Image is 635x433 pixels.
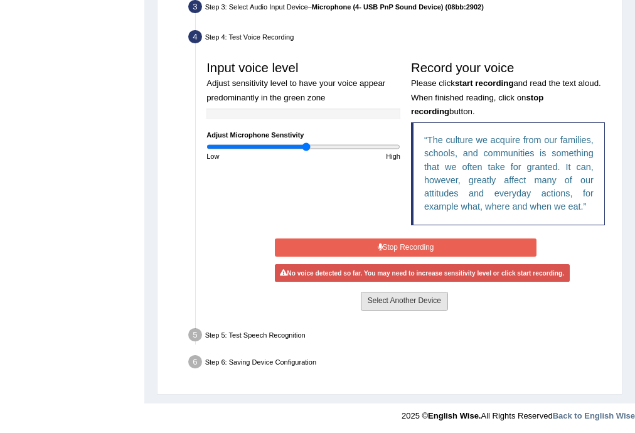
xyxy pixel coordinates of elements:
[455,78,514,88] b: start recording
[428,411,481,420] strong: English Wise.
[553,411,635,420] a: Back to English Wise
[361,292,448,310] button: Select Another Device
[206,61,400,103] h3: Input voice level
[275,238,536,257] button: Stop Recording
[304,151,406,161] div: High
[184,27,617,50] div: Step 4: Test Voice Recording
[411,61,605,117] h3: Record your voice
[201,151,304,161] div: Low
[402,404,635,422] div: 2025 © All Rights Reserved
[308,3,484,11] span: –
[206,78,385,102] small: Adjust sensitivity level to have your voice appear predominantly in the green zone
[206,130,304,140] label: Adjust Microphone Senstivity
[184,351,617,375] div: Step 6: Saving Device Configuration
[184,325,617,348] div: Step 5: Test Speech Recognition
[312,3,484,11] b: Microphone (4- USB PnP Sound Device) (08bb:2902)
[411,78,601,116] small: Please click and read the text aloud. When finished reading, click on button.
[424,135,594,211] q: The culture we acquire from our families, schools, and communities is something that we often tak...
[275,264,570,282] div: No voice detected so far. You may need to increase sensitivity level or click start recording.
